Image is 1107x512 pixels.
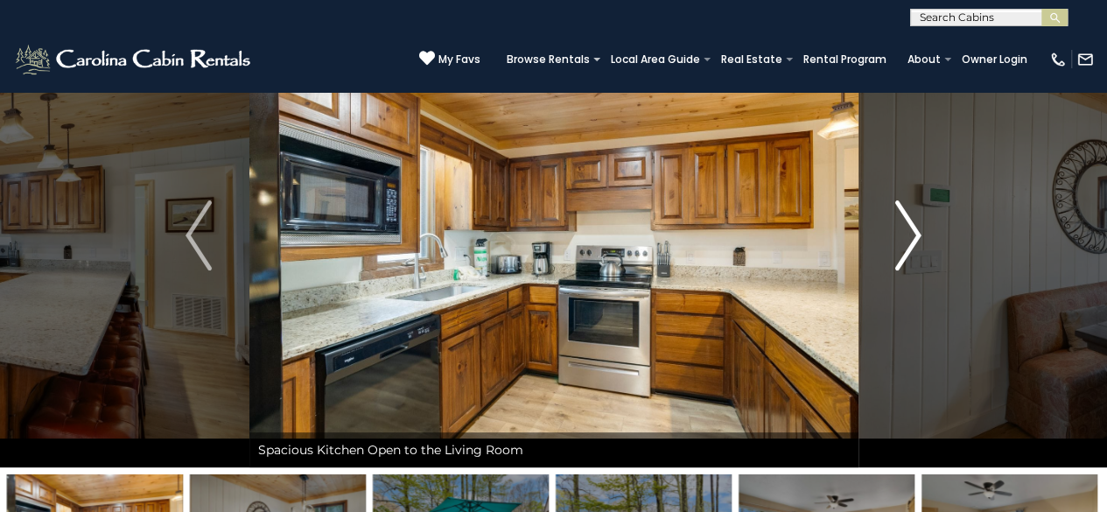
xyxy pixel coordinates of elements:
[13,42,256,77] img: White-1-2.png
[602,47,709,72] a: Local Area Guide
[186,200,212,270] img: arrow
[899,47,949,72] a: About
[438,52,480,67] span: My Favs
[953,47,1036,72] a: Owner Login
[419,50,480,68] a: My Favs
[895,200,921,270] img: arrow
[795,47,895,72] a: Rental Program
[712,47,791,72] a: Real Estate
[149,4,249,467] button: Previous
[858,4,958,467] button: Next
[1076,51,1094,68] img: mail-regular-white.png
[249,432,858,467] div: Spacious Kitchen Open to the Living Room
[1049,51,1067,68] img: phone-regular-white.png
[498,47,599,72] a: Browse Rentals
